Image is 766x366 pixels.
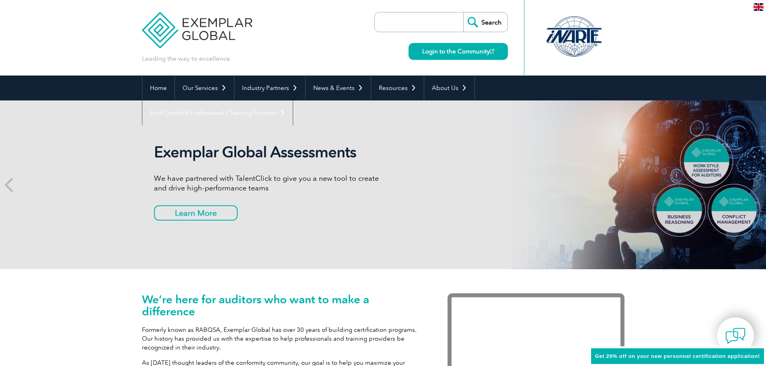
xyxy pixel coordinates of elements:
[424,76,474,100] a: About Us
[142,293,423,317] h1: We’re here for auditors who want to make a difference
[306,76,371,100] a: News & Events
[754,3,764,11] img: en
[490,49,494,53] img: open_square.png
[725,326,745,346] img: contact-chat.png
[154,205,238,221] a: Learn More
[409,43,508,60] a: Login to the Community
[154,143,383,162] h2: Exemplar Global Assessments
[142,54,230,63] p: Leading the way to excellence
[142,76,175,100] a: Home
[595,353,760,359] span: Get 20% off on your new personnel certification application!
[234,76,305,100] a: Industry Partners
[371,76,424,100] a: Resources
[463,12,507,32] input: Search
[175,76,234,100] a: Our Services
[154,174,383,193] p: We have partnered with TalentClick to give you a new tool to create and drive high-performance teams
[142,100,293,125] a: Find Certified Professional / Training Provider
[142,325,423,352] p: Formerly known as RABQSA, Exemplar Global has over 30 years of building certification programs. O...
